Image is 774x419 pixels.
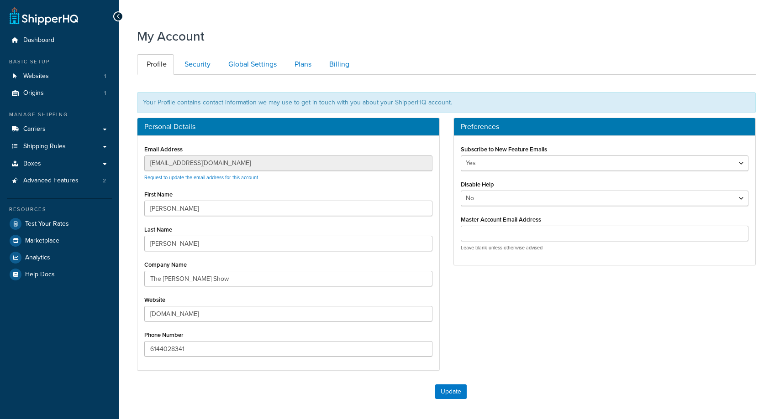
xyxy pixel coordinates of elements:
span: Carriers [23,125,46,133]
span: 1 [104,72,106,80]
li: Advanced Features [7,172,112,189]
span: Websites [23,72,49,80]
a: Help Docs [7,266,112,283]
span: Shipping Rules [23,143,66,150]
a: Plans [285,54,319,75]
h3: Preferences [461,123,749,131]
label: Subscribe to New Feature Emails [461,146,547,153]
label: Master Account Email Address [461,216,541,223]
label: First Name [144,191,173,198]
span: Boxes [23,160,41,168]
span: Marketplace [25,237,59,245]
span: Dashboard [23,36,54,44]
a: Marketplace [7,233,112,249]
label: Last Name [144,226,172,233]
a: Security [175,54,218,75]
span: Test Your Rates [25,220,69,228]
div: Basic Setup [7,58,112,66]
a: Advanced Features 2 [7,172,112,189]
span: Help Docs [25,271,55,279]
span: Advanced Features [23,177,79,185]
li: Origins [7,85,112,102]
label: Company Name [144,261,187,268]
a: Origins 1 [7,85,112,102]
a: Shipping Rules [7,138,112,155]
span: Analytics [25,254,50,262]
a: Profile [137,54,174,75]
a: Analytics [7,249,112,266]
h3: Personal Details [144,123,432,131]
span: 1 [104,89,106,97]
label: Website [144,296,165,303]
div: Manage Shipping [7,111,112,119]
a: Websites 1 [7,68,112,85]
span: 2 [103,177,106,185]
a: Test Your Rates [7,216,112,232]
p: Leave blank unless otherwise advised [461,244,749,251]
div: Resources [7,206,112,213]
a: Global Settings [219,54,284,75]
div: Your Profile contains contact information we may use to get in touch with you about your ShipperH... [137,92,756,113]
label: Phone Number [144,331,184,338]
a: Dashboard [7,32,112,49]
span: Origins [23,89,44,97]
label: Disable Help [461,181,494,188]
li: Websites [7,68,112,85]
button: Update [435,384,467,399]
a: ShipperHQ Home [10,7,78,25]
h1: My Account [137,27,205,45]
a: Billing [320,54,357,75]
a: Carriers [7,121,112,138]
label: Email Address [144,146,183,153]
a: Request to update the email address for this account [144,174,258,181]
a: Boxes [7,155,112,172]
